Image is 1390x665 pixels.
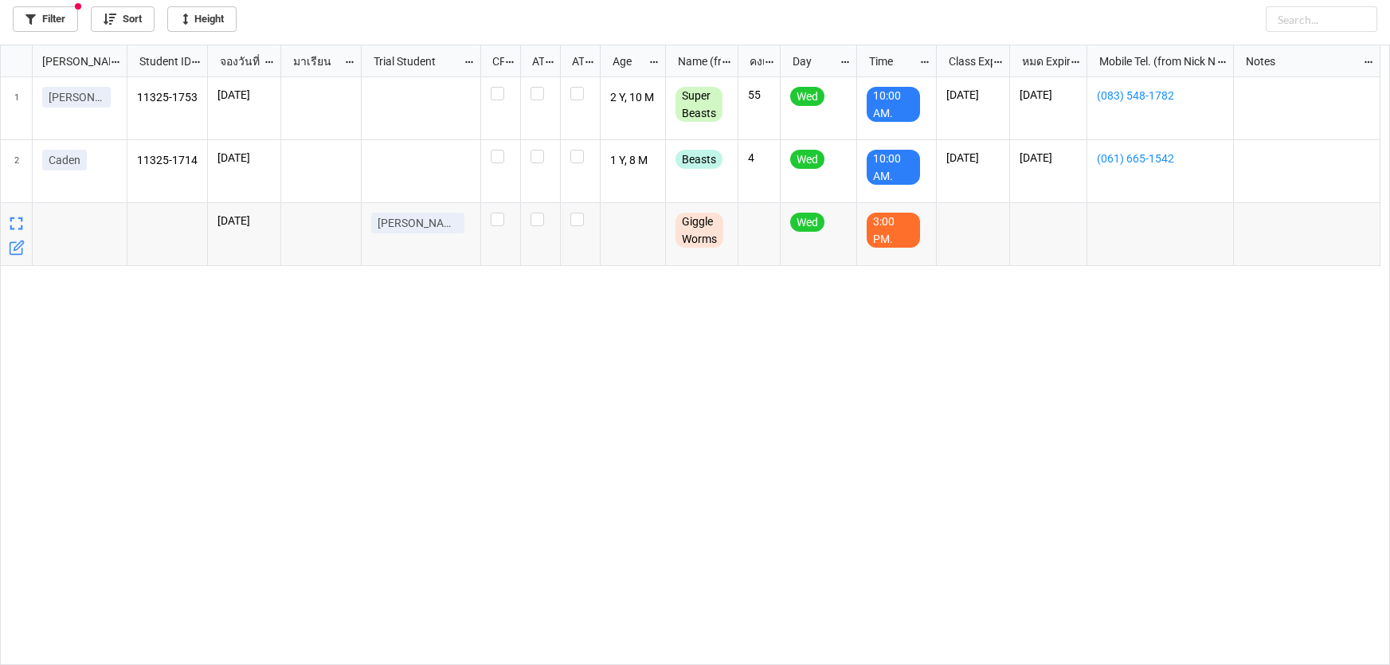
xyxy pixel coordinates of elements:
div: มาเรียน [284,53,344,70]
div: Wed [790,150,824,169]
div: Notes [1236,53,1362,70]
p: 11325-1714 [137,150,198,172]
div: Name (from Class) [668,53,721,70]
div: ATT [523,53,545,70]
p: 4 [748,150,770,166]
p: Caden [49,152,80,168]
div: Wed [790,213,824,232]
div: Wed [790,87,824,106]
div: [PERSON_NAME] Name [33,53,110,70]
div: Super Beasts [675,87,722,122]
div: Student ID (from [PERSON_NAME] Name) [130,53,190,70]
div: Day [783,53,840,70]
a: Sort [91,6,155,32]
p: 1 Y, 8 M [610,150,656,172]
div: Age [603,53,649,70]
p: 55 [748,87,770,103]
p: [DATE] [946,150,1000,166]
p: 11325-1753 [137,87,198,109]
a: Height [167,6,237,32]
a: (061) 665-1542 [1097,150,1224,167]
div: ATK [562,53,585,70]
div: 3:00 PM. [867,213,920,248]
div: Giggle Worms [675,213,723,248]
p: [PERSON_NAME] [49,89,104,105]
span: 1 [14,77,19,139]
div: grid [1,45,127,77]
p: [DATE] [1020,150,1077,166]
input: Search... [1266,6,1377,32]
div: Beasts [675,150,722,169]
div: Mobile Tel. (from Nick Name) [1090,53,1216,70]
span: 2 [14,140,19,202]
div: Class Expiration [939,53,993,70]
div: Time [859,53,919,70]
div: จองวันที่ [210,53,264,70]
a: (083) 548-1782 [1097,87,1224,104]
p: [PERSON_NAME] [378,215,458,231]
div: Trial Student [364,53,463,70]
div: หมด Expired date (from [PERSON_NAME] Name) [1012,53,1070,70]
div: 10:00 AM. [867,87,920,122]
a: Filter [13,6,78,32]
p: 2 Y, 10 M [610,87,656,109]
div: คงเหลือ (from Nick Name) [740,53,764,70]
p: [DATE] [217,213,271,229]
div: 10:00 AM. [867,150,920,185]
p: [DATE] [946,87,1000,103]
p: [DATE] [217,87,271,103]
p: [DATE] [217,150,271,166]
p: [DATE] [1020,87,1077,103]
div: CF [483,53,505,70]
